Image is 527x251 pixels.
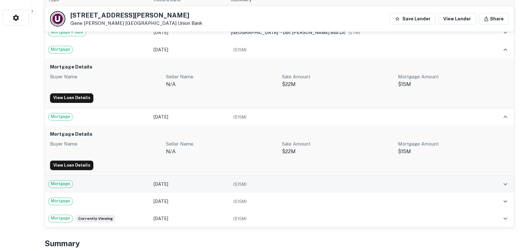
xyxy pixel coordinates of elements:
h5: [STREET_ADDRESS][PERSON_NAME] [70,12,202,18]
td: [DATE] [150,24,227,41]
span: ($ 15M ) [233,115,247,119]
div: → [231,29,486,36]
td: [DATE] [150,176,227,193]
span: Mortgage [48,198,73,204]
p: Mortgage Amount [398,140,509,148]
p: $15M [398,148,509,155]
button: expand row [500,27,511,38]
span: Mortgage [48,215,73,221]
button: Share [479,13,509,25]
span: ($ 15M ) [233,47,247,52]
p: Seller Name [166,73,277,81]
h6: Mortgage Details [50,63,509,71]
span: [GEOGRAPHIC_DATA] [231,30,278,35]
span: Mortgage [48,46,73,53]
a: View Loan Details [50,161,93,170]
a: View Lender [438,13,476,25]
button: expand row [500,196,511,207]
p: Buyer Name [50,73,161,81]
a: View Loan Details [50,93,93,103]
button: expand row [500,111,511,122]
p: Seller Name [166,140,277,148]
p: Sale Amount [282,140,393,148]
p: Sale Amount [282,73,393,81]
span: Mortgage [48,181,73,187]
span: ($ 15M ) [233,199,247,204]
td: [DATE] [150,108,227,125]
span: ($ 15M ) [233,182,247,187]
h4: Summary [45,238,514,249]
td: [DATE] [150,41,227,58]
p: n/a [166,148,277,155]
p: Gene [PERSON_NAME] [GEOGRAPHIC_DATA] [70,20,202,26]
a: Union Bank [178,20,202,26]
span: Mortgage + Sale [48,29,86,35]
p: n/a [166,81,277,88]
td: [DATE] [150,193,227,210]
td: [DATE] [150,210,227,227]
span: ($ 15M ) [233,216,247,221]
span: ($ 7M ) [348,30,360,35]
iframe: Chat Widget [495,200,527,231]
h6: Mortgage Details [50,131,509,138]
p: $22M [282,148,393,155]
p: Mortgage Amount [398,73,509,81]
button: Save Lender [390,13,436,25]
p: $22M [282,81,393,88]
button: expand row [500,44,511,55]
span: Mortgage [48,113,73,120]
span: Currently viewing [76,215,115,222]
p: $15M [398,81,509,88]
p: Buyer Name [50,140,161,148]
span: dbc [PERSON_NAME] bsd llc [283,30,346,35]
button: expand row [500,179,511,190]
